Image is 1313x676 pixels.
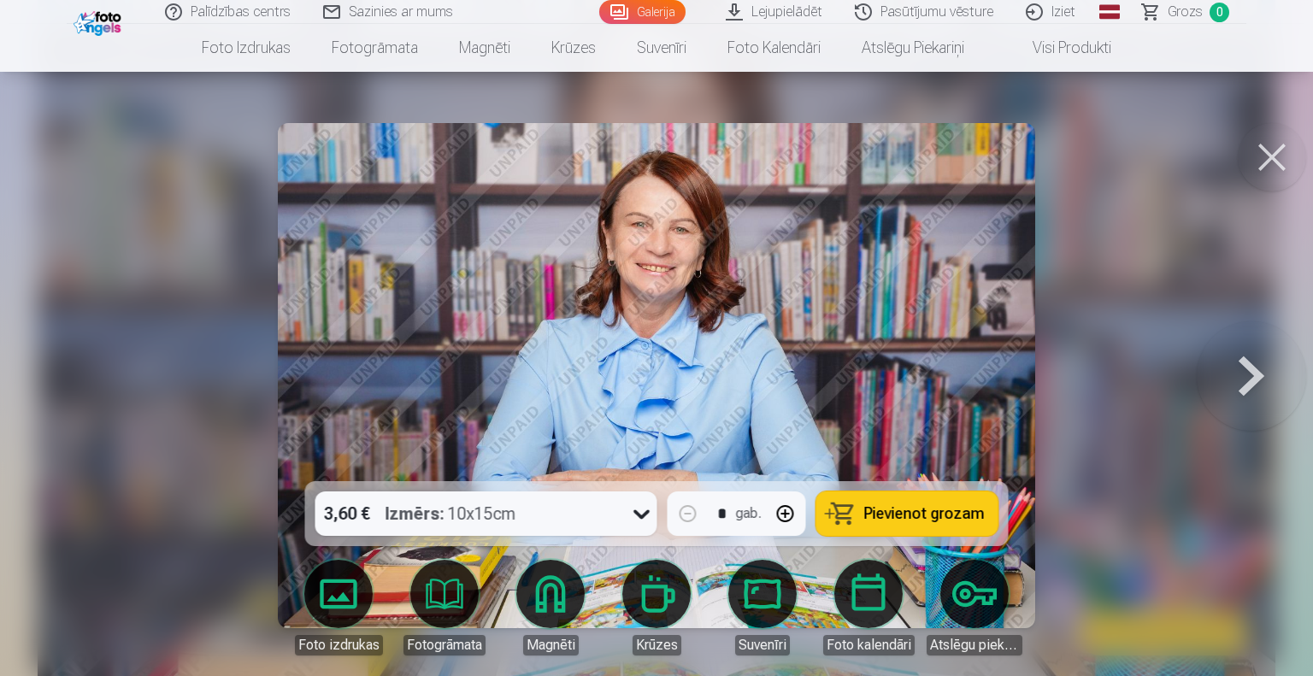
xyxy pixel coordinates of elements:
[397,560,492,655] a: Fotogrāmata
[503,560,598,655] a: Magnēti
[985,24,1132,72] a: Visi produkti
[1210,3,1229,22] span: 0
[821,560,916,655] a: Foto kalendāri
[291,560,386,655] a: Foto izdrukas
[707,24,841,72] a: Foto kalendāri
[531,24,616,72] a: Krūzes
[1168,2,1203,22] span: Grozs
[616,24,707,72] a: Suvenīri
[74,7,126,36] img: /fa1
[386,491,516,536] div: 10x15cm
[864,506,985,521] span: Pievienot grozam
[523,635,579,655] div: Magnēti
[927,635,1022,655] div: Atslēgu piekariņi
[823,635,915,655] div: Foto kalendāri
[609,560,704,655] a: Krūzes
[735,635,790,655] div: Suvenīri
[386,502,445,526] strong: Izmērs :
[736,503,762,524] div: gab.
[181,24,311,72] a: Foto izdrukas
[715,560,810,655] a: Suvenīri
[295,635,383,655] div: Foto izdrukas
[927,560,1022,655] a: Atslēgu piekariņi
[841,24,985,72] a: Atslēgu piekariņi
[315,491,379,536] div: 3,60 €
[633,635,681,655] div: Krūzes
[439,24,531,72] a: Magnēti
[816,491,998,536] button: Pievienot grozam
[403,635,486,655] div: Fotogrāmata
[311,24,439,72] a: Fotogrāmata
